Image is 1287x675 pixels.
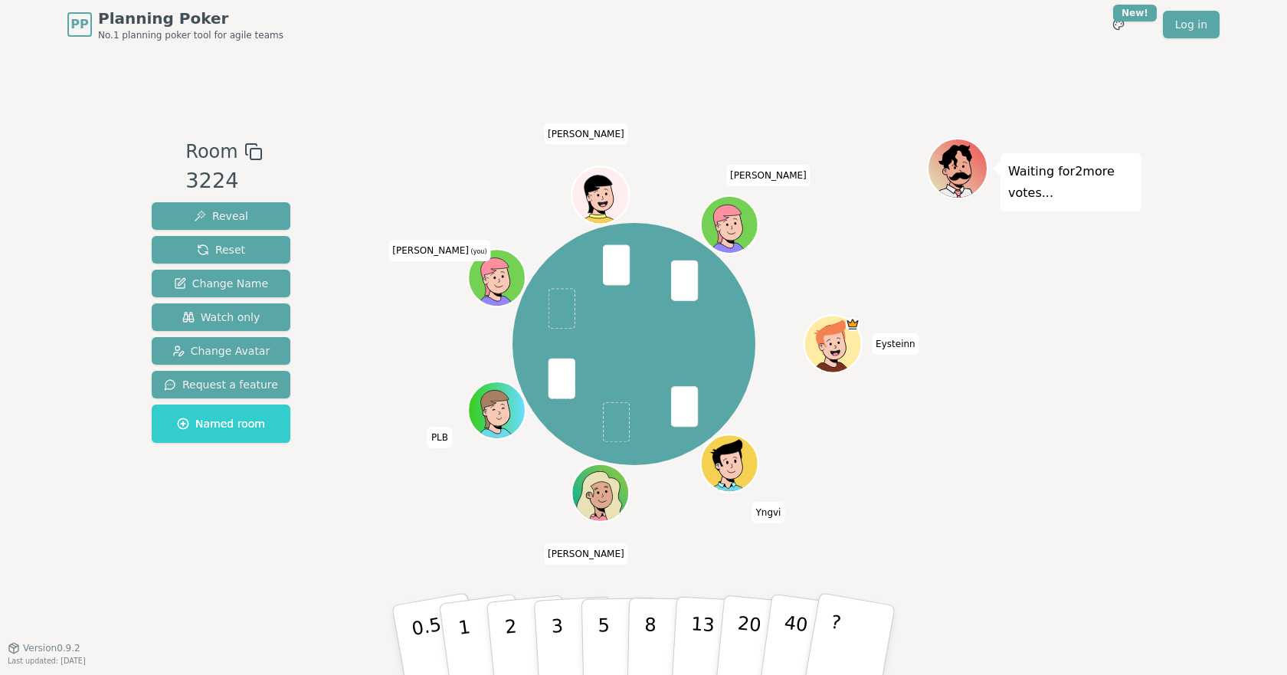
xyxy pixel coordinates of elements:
[152,371,290,398] button: Request a feature
[177,416,265,431] span: Named room
[1113,5,1157,21] div: New!
[1163,11,1220,38] a: Log in
[98,8,283,29] span: Planning Poker
[469,247,487,254] span: (you)
[1105,11,1132,38] button: New!
[388,239,490,260] span: Click to change your name
[197,242,245,257] span: Reset
[470,251,524,305] button: Click to change your avatar
[185,165,262,197] div: 3224
[8,657,86,665] span: Last updated: [DATE]
[98,29,283,41] span: No.1 planning poker tool for agile teams
[752,502,784,523] span: Click to change your name
[427,427,452,448] span: Click to change your name
[152,337,290,365] button: Change Avatar
[70,15,88,34] span: PP
[185,138,237,165] span: Room
[67,8,283,41] a: PPPlanning PokerNo.1 planning poker tool for agile teams
[544,543,628,565] span: Click to change your name
[1008,161,1134,204] p: Waiting for 2 more votes...
[152,270,290,297] button: Change Name
[845,316,860,331] span: Eysteinn is the host
[872,333,919,355] span: Click to change your name
[152,202,290,230] button: Reveal
[152,303,290,331] button: Watch only
[544,123,628,144] span: Click to change your name
[726,165,811,186] span: Click to change your name
[194,208,248,224] span: Reveal
[172,343,270,359] span: Change Avatar
[182,310,260,325] span: Watch only
[164,377,278,392] span: Request a feature
[8,642,80,654] button: Version0.9.2
[174,276,268,291] span: Change Name
[152,405,290,443] button: Named room
[152,236,290,264] button: Reset
[23,642,80,654] span: Version 0.9.2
